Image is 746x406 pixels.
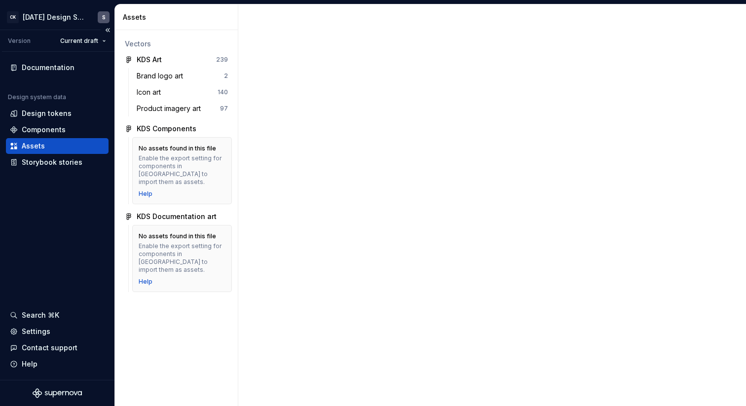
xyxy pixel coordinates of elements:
div: KDS Documentation art [137,212,217,221]
div: Contact support [22,343,77,353]
div: Version [8,37,31,45]
div: Enable the export setting for components in [GEOGRAPHIC_DATA] to import them as assets. [139,242,225,274]
div: [DATE] Design System [23,12,86,22]
div: Product imagery art [137,104,205,113]
div: Icon art [137,87,165,97]
div: KDS Components [137,124,196,134]
div: 97 [220,105,228,112]
a: Settings [6,324,109,339]
div: Design tokens [22,109,72,118]
a: Icon art140 [133,84,232,100]
a: Help [139,278,152,286]
div: Documentation [22,63,75,73]
div: KDS Art [137,55,162,65]
div: Help [22,359,37,369]
a: Storybook stories [6,154,109,170]
div: 140 [218,88,228,96]
div: Vectors [125,39,228,49]
svg: Supernova Logo [33,388,82,398]
a: KDS Art239 [121,52,232,68]
button: Search ⌘K [6,307,109,323]
a: Documentation [6,60,109,75]
a: KDS Components [121,121,232,137]
a: Components [6,122,109,138]
a: Product imagery art97 [133,101,232,116]
div: 2 [224,72,228,80]
a: Design tokens [6,106,109,121]
button: Collapse sidebar [101,23,114,37]
div: Search ⌘K [22,310,59,320]
div: CK [7,11,19,23]
a: KDS Documentation art [121,209,232,224]
div: Components [22,125,66,135]
div: Assets [123,12,234,22]
div: Brand logo art [137,71,187,81]
span: Current draft [60,37,98,45]
div: No assets found in this file [139,145,216,152]
div: Storybook stories [22,157,82,167]
div: Assets [22,141,45,151]
div: Settings [22,327,50,336]
a: Assets [6,138,109,154]
div: Enable the export setting for components in [GEOGRAPHIC_DATA] to import them as assets. [139,154,225,186]
button: CK[DATE] Design SystemS [2,6,112,28]
div: 239 [216,56,228,64]
button: Help [6,356,109,372]
a: Help [139,190,152,198]
button: Current draft [56,34,111,48]
a: Brand logo art2 [133,68,232,84]
div: No assets found in this file [139,232,216,240]
button: Contact support [6,340,109,356]
div: Design system data [8,93,66,101]
div: S [102,13,106,21]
